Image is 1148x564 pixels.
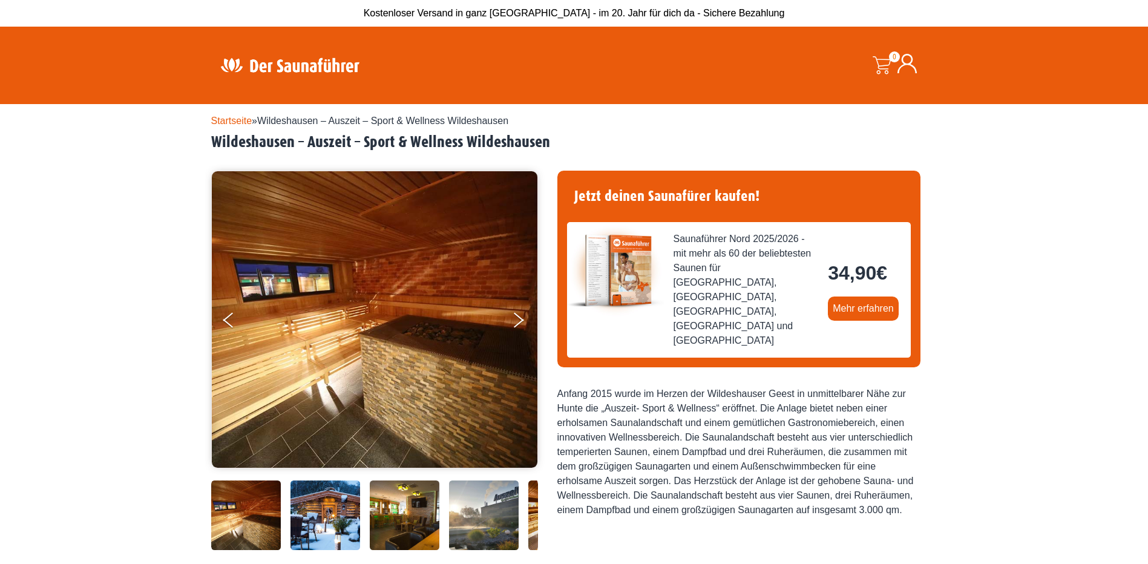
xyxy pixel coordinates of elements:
div: Anfang 2015 wurde im Herzen der Wildeshauser Geest in unmittelbarer Nähe zur Hunte die „Auszeit- ... [557,387,920,517]
h2: Wildeshausen – Auszeit – Sport & Wellness Wildeshausen [211,133,937,152]
bdi: 34,90 [828,262,887,284]
span: € [876,262,887,284]
h4: Jetzt deinen Saunafürer kaufen! [567,180,911,212]
button: Next [511,307,542,338]
a: Mehr erfahren [828,297,899,321]
span: Kostenloser Versand in ganz [GEOGRAPHIC_DATA] - im 20. Jahr für dich da - Sichere Bezahlung [364,8,785,18]
span: Wildeshausen – Auszeit – Sport & Wellness Wildeshausen [257,116,508,126]
img: der-saunafuehrer-2025-nord.jpg [567,222,664,319]
button: Previous [223,307,254,338]
span: Saunaführer Nord 2025/2026 - mit mehr als 60 der beliebtesten Saunen für [GEOGRAPHIC_DATA], [GEOG... [674,232,819,348]
span: 0 [889,51,900,62]
a: Startseite [211,116,252,126]
span: » [211,116,509,126]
